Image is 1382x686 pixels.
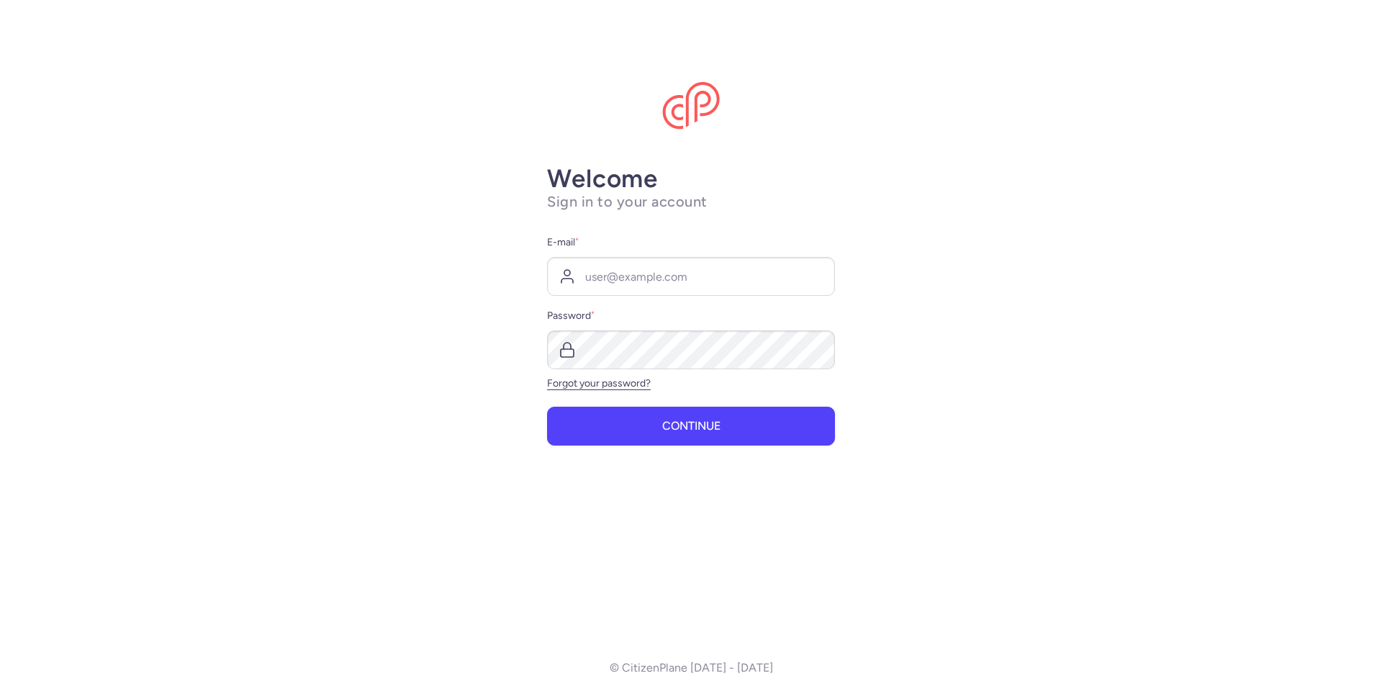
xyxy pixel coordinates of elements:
[547,377,651,389] a: Forgot your password?
[547,234,835,251] label: E-mail
[662,420,721,433] span: Continue
[547,193,835,211] h1: Sign in to your account
[662,82,720,130] img: CitizenPlane logo
[610,662,773,674] p: © CitizenPlane [DATE] - [DATE]
[547,257,835,296] input: user@example.com
[547,307,835,325] label: Password
[547,163,658,194] strong: Welcome
[547,407,835,446] button: Continue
